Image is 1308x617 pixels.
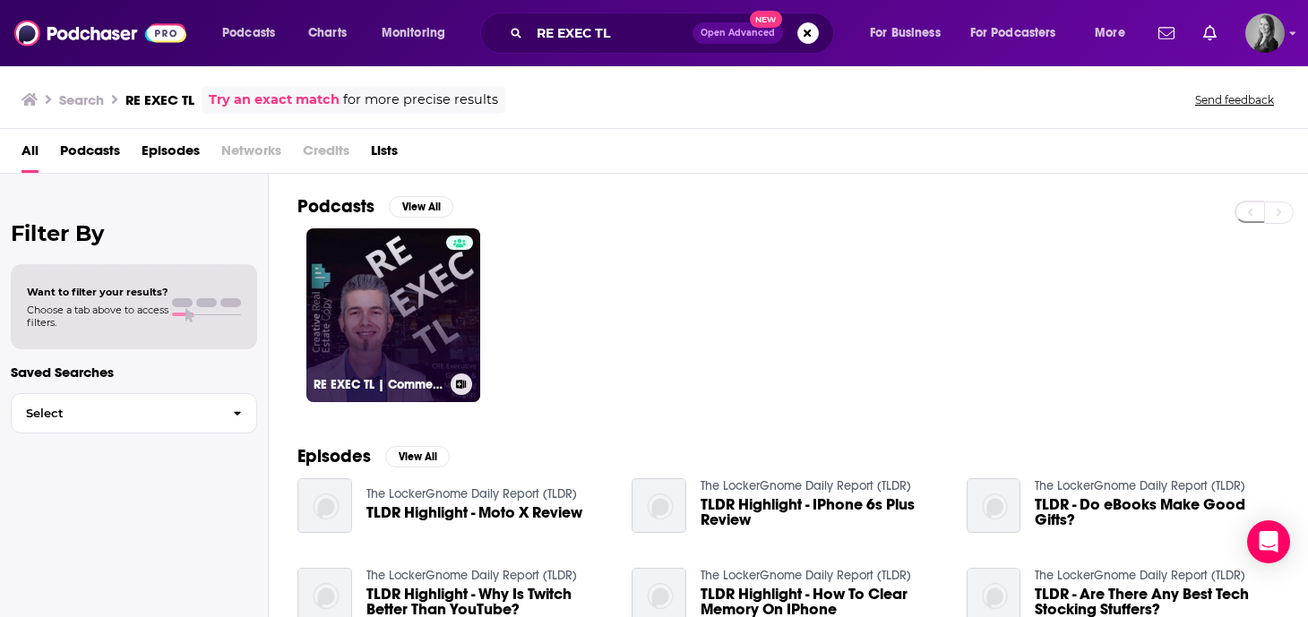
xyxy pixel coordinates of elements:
[297,195,453,218] a: PodcastsView All
[1190,92,1279,107] button: Send feedback
[27,286,168,298] span: Want to filter your results?
[366,505,582,520] a: TLDR Highlight - Moto X Review
[11,220,257,246] h2: Filter By
[1095,21,1125,46] span: More
[308,21,347,46] span: Charts
[343,90,498,110] span: for more precise results
[1245,13,1285,53] span: Logged in as katieTBG
[1245,13,1285,53] button: Show profile menu
[142,136,200,173] a: Episodes
[60,136,120,173] a: Podcasts
[1151,18,1182,48] a: Show notifications dropdown
[701,587,945,617] a: TLDR Highlight - How To Clear Memory On IPhone
[1035,478,1245,493] a: The LockerGnome Daily Report (TLDR)
[12,407,219,419] span: Select
[210,19,298,47] button: open menu
[11,393,257,433] button: Select
[870,21,941,46] span: For Business
[385,446,450,467] button: View All
[701,29,775,38] span: Open Advanced
[297,445,371,467] h2: Episodes
[497,13,851,54] div: Search podcasts, credits, & more...
[366,486,577,501] a: The LockerGnome Daily Report (TLDR)
[221,136,281,173] span: Networks
[11,364,257,381] p: Saved Searches
[693,22,783,44] button: Open AdvancedNew
[366,568,577,583] a: The LockerGnome Daily Report (TLDR)
[967,478,1021,533] img: TLDR - Do eBooks Make Good Gifts?
[306,228,480,402] a: RE EXEC TL | Commercial Real Estate Executive Growth & Marketing Insights
[297,445,450,467] a: EpisodesView All
[632,478,686,533] img: TLDR Highlight - IPhone 6s Plus Review
[366,587,611,617] a: TLDR Highlight - Why Is Twitch Better Than YouTube?
[382,21,445,46] span: Monitoring
[1035,587,1279,617] a: TLDR - Are There Any Best Tech Stocking Stuffers?
[59,91,104,108] h3: Search
[389,196,453,218] button: View All
[22,136,39,173] a: All
[222,21,275,46] span: Podcasts
[297,478,352,533] img: TLDR Highlight - Moto X Review
[303,136,349,173] span: Credits
[209,90,340,110] a: Try an exact match
[1245,13,1285,53] img: User Profile
[959,19,1082,47] button: open menu
[371,136,398,173] a: Lists
[1196,18,1224,48] a: Show notifications dropdown
[369,19,469,47] button: open menu
[970,21,1056,46] span: For Podcasters
[27,304,168,329] span: Choose a tab above to access filters.
[1035,497,1279,527] a: TLDR - Do eBooks Make Good Gifts?
[857,19,963,47] button: open menu
[701,497,945,527] a: TLDR Highlight - IPhone 6s Plus Review
[297,195,374,218] h2: Podcasts
[125,91,194,108] h3: RE EXEC TL
[297,19,357,47] a: Charts
[1082,19,1148,47] button: open menu
[14,16,186,50] img: Podchaser - Follow, Share and Rate Podcasts
[701,568,911,583] a: The LockerGnome Daily Report (TLDR)
[1035,568,1245,583] a: The LockerGnome Daily Report (TLDR)
[750,11,782,28] span: New
[529,19,693,47] input: Search podcasts, credits, & more...
[314,377,443,392] h3: RE EXEC TL | Commercial Real Estate Executive Growth & Marketing Insights
[1247,520,1290,563] div: Open Intercom Messenger
[701,478,911,493] a: The LockerGnome Daily Report (TLDR)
